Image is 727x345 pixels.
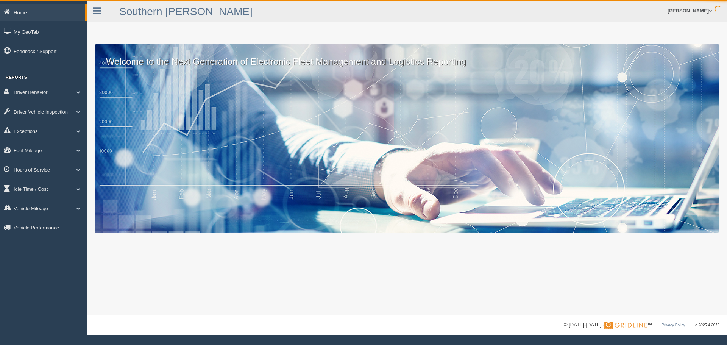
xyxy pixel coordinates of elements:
[119,6,253,17] a: Southern [PERSON_NAME]
[695,323,719,327] span: v. 2025.4.2019
[661,323,685,327] a: Privacy Policy
[564,321,719,329] div: © [DATE]-[DATE] - ™
[604,322,647,329] img: Gridline
[95,44,719,68] p: Welcome to the Next Generation of Electronic Fleet Management and Logistics Reporting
